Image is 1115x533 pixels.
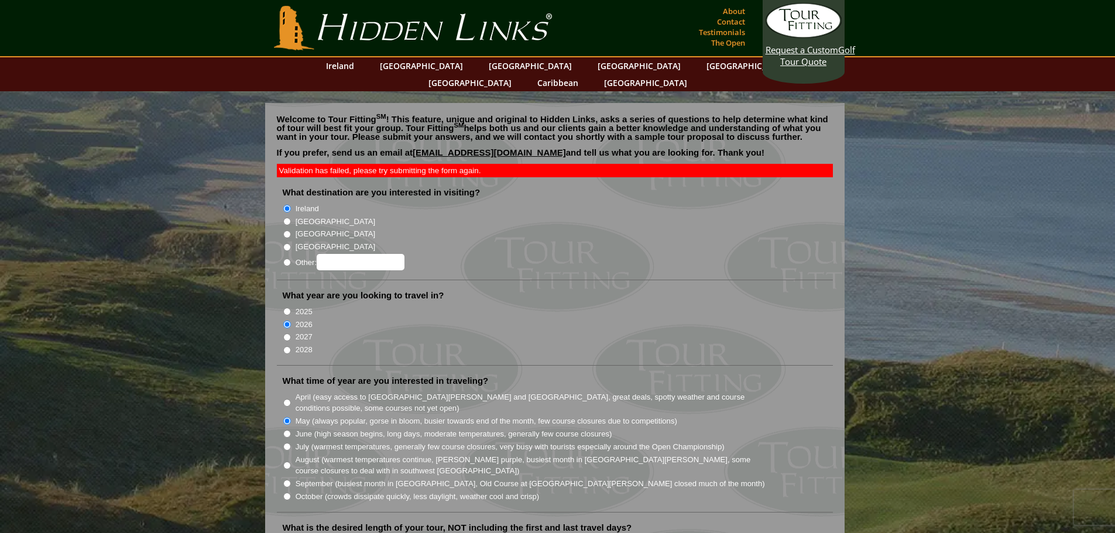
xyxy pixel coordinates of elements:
label: What year are you looking to travel in? [283,290,444,301]
label: October (crowds dissipate quickly, less daylight, weather cool and crisp) [296,491,540,503]
label: August (warmest temperatures continue, [PERSON_NAME] purple, busiest month in [GEOGRAPHIC_DATA][P... [296,454,766,477]
label: September (busiest month in [GEOGRAPHIC_DATA], Old Course at [GEOGRAPHIC_DATA][PERSON_NAME] close... [296,478,765,490]
sup: SM [376,113,386,120]
span: Request a Custom [766,44,838,56]
a: [GEOGRAPHIC_DATA] [701,57,795,74]
sup: SM [454,122,464,129]
label: 2026 [296,319,313,331]
p: If you prefer, send us an email at and tell us what you are looking for. Thank you! [277,148,833,166]
label: [GEOGRAPHIC_DATA] [296,216,375,228]
a: Testimonials [696,24,748,40]
a: [GEOGRAPHIC_DATA] [592,57,687,74]
label: [GEOGRAPHIC_DATA] [296,241,375,253]
label: July (warmest temperatures, generally few course closures, very busy with tourists especially aro... [296,441,725,453]
label: [GEOGRAPHIC_DATA] [296,228,375,240]
a: [GEOGRAPHIC_DATA] [483,57,578,74]
label: Other: [296,254,404,270]
a: [EMAIL_ADDRESS][DOMAIN_NAME] [413,147,566,157]
div: Validation has failed, please try submitting the form again. [277,164,833,177]
a: Ireland [320,57,360,74]
label: May (always popular, gorse in bloom, busier towards end of the month, few course closures due to ... [296,415,677,427]
a: [GEOGRAPHIC_DATA] [598,74,693,91]
label: June (high season begins, long days, moderate temperatures, generally few course closures) [296,428,612,440]
label: 2025 [296,306,313,318]
label: What destination are you interested in visiting? [283,187,481,198]
p: Welcome to Tour Fitting ! This feature, unique and original to Hidden Links, asks a series of que... [277,115,833,141]
a: About [720,3,748,19]
label: 2028 [296,344,313,356]
label: 2027 [296,331,313,343]
a: Caribbean [531,74,584,91]
label: What time of year are you interested in traveling? [283,375,489,387]
a: The Open [708,35,748,51]
label: Ireland [296,203,319,215]
a: [GEOGRAPHIC_DATA] [374,57,469,74]
a: Request a CustomGolf Tour Quote [766,3,842,67]
label: April (easy access to [GEOGRAPHIC_DATA][PERSON_NAME] and [GEOGRAPHIC_DATA], great deals, spotty w... [296,391,766,414]
a: [GEOGRAPHIC_DATA] [423,74,517,91]
a: Contact [714,13,748,30]
input: Other: [317,254,404,270]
